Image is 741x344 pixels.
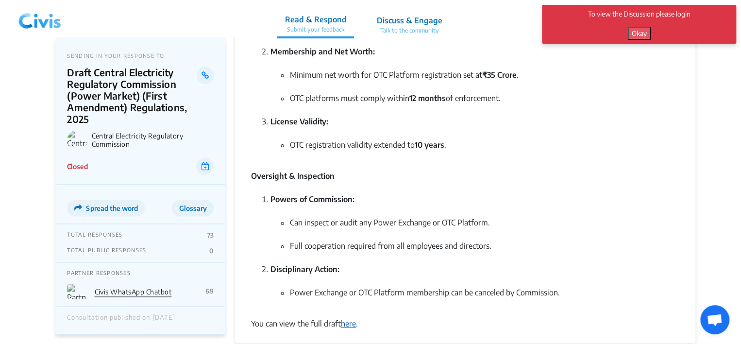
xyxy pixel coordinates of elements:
strong: 10 years [414,140,444,150]
strong: Disciplinary Action: [270,264,339,274]
img: navlogo.png [15,4,65,34]
p: TOTAL RESPONSES [67,231,122,239]
p: SENDING IN YOUR RESPONSE TO [67,52,214,59]
p: Discuss & Engage [376,15,442,26]
li: Power Exchange or OTC Platform membership can be canceled by Commission. [289,287,679,310]
strong: Membership and Net Worth: [270,47,374,56]
li: OTC platforms must comply within of enforcement. [289,92,679,116]
div: You can view the full draft . [251,318,679,329]
p: To view the Discussion please login [554,9,724,19]
button: Spread the word [67,200,145,216]
span: Glossary [179,204,206,212]
img: Central Electricity Regulatory Commission logo [67,130,87,150]
a: here [340,319,355,328]
img: Partner Logo [67,284,86,299]
p: TOTAL PUBLIC RESPONSES [67,247,146,255]
strong: Powers of Commission: [270,194,354,204]
p: PARTNER RESPONSES [67,270,214,276]
strong: 12 months [409,93,445,103]
li: Can inspect or audit any Power Exchange or OTC Platform. [289,217,679,240]
p: Closed [67,161,88,172]
strong: ₹35 Crore [482,70,516,80]
p: Talk to the community [376,26,442,35]
p: Central Electricity Regulatory Commission [91,132,214,148]
p: 73 [207,231,214,239]
span: Spread the word [86,204,137,212]
p: Draft Central Electricity Regulatory Commission (Power Market) (First Amendment) Regulations, 2025 [67,67,197,125]
strong: Oversight & Inspection [251,171,334,181]
li: OTC registration validity extended to . [289,139,679,162]
a: Civis WhatsApp Chatbot [94,288,171,296]
div: Consultation published on [DATE] [67,314,175,327]
p: 68 [205,287,214,295]
p: Submit your feedback [285,25,346,34]
li: Full cooperation required from all employees and directors. [289,240,679,263]
li: Minimum net worth for OTC Platform registration set at . [289,69,679,92]
p: 0 [209,247,214,255]
p: Read & Respond [285,14,346,25]
button: Okay [628,27,651,40]
div: Open chat [700,305,729,334]
strong: License Validity: [270,117,328,126]
button: Glossary [171,200,214,216]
